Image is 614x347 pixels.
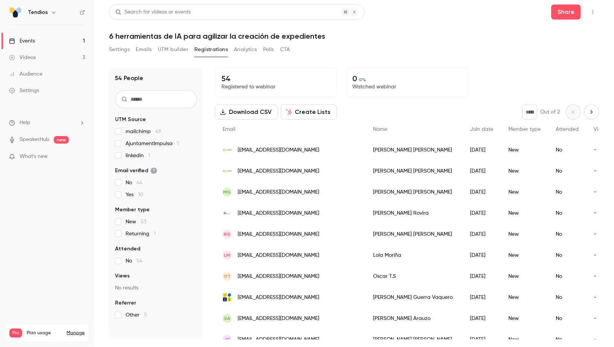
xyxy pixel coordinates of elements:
img: instituto-as.es [223,293,232,302]
div: Videos [9,54,36,61]
div: [DATE] [462,266,501,287]
p: No results [115,284,197,292]
li: help-dropdown-opener [9,119,85,127]
button: Emails [136,44,152,56]
span: Email [223,127,235,132]
span: Views [594,127,608,132]
div: [PERSON_NAME] [PERSON_NAME] [365,139,462,161]
div: Events [9,37,35,45]
span: [EMAIL_ADDRESS][DOMAIN_NAME] [238,209,319,217]
span: new [54,136,69,144]
span: OT [224,273,230,280]
p: 0 [352,74,461,83]
div: New [501,161,548,182]
div: No [548,139,586,161]
span: 1 [154,231,156,236]
span: 1 [177,141,179,146]
div: No [548,266,586,287]
a: Manage [67,330,85,336]
div: No [548,203,586,224]
div: [DATE] [462,182,501,203]
section: facet-groups [115,116,197,319]
div: New [501,203,548,224]
button: CTA [280,44,290,56]
div: Lola Moriña [365,245,462,266]
span: 49 [155,129,161,134]
button: Download CSV [215,105,278,120]
div: [PERSON_NAME] Rovira [365,203,462,224]
h1: 6 herramientas de IA para agilizar la creación de expedientes [109,32,599,41]
span: 44 [136,180,143,185]
div: Audience [9,70,42,78]
div: [DATE] [462,287,501,308]
div: No [548,308,586,329]
span: SA [224,315,230,322]
span: Name [373,127,387,132]
span: mailchimp [126,128,161,135]
div: [PERSON_NAME] [PERSON_NAME] [365,182,462,203]
span: 5 [144,312,147,318]
span: [EMAIL_ADDRESS][DOMAIN_NAME] [238,230,319,238]
p: Registered to webinar [221,83,330,91]
div: No [548,287,586,308]
span: Member type [115,206,150,214]
span: No [126,179,143,186]
span: RG [224,231,230,238]
span: [EMAIL_ADDRESS][DOMAIN_NAME] [238,294,319,302]
span: AjuntamentImpulsa [126,140,179,147]
div: Oscar T.S [365,266,462,287]
div: [DATE] [462,308,501,329]
img: geacam.com [223,149,232,151]
span: Plan usage [27,330,62,336]
span: Pro [9,329,22,338]
div: New [501,308,548,329]
span: New [126,218,146,226]
div: New [501,182,548,203]
span: [EMAIL_ADDRESS][DOMAIN_NAME] [238,188,319,196]
div: No [548,161,586,182]
div: No [548,182,586,203]
div: New [501,287,548,308]
p: Watched webinar [352,83,461,91]
div: [PERSON_NAME] [PERSON_NAME] [365,161,462,182]
span: 10 [138,192,143,197]
span: [EMAIL_ADDRESS][DOMAIN_NAME] [238,252,319,259]
span: Member type [508,127,541,132]
span: LM [224,252,230,259]
div: New [501,139,548,161]
span: JC [224,336,230,343]
div: New [501,224,548,245]
span: 0 % [359,77,366,82]
button: UTM builder [158,44,188,56]
button: Polls [263,44,274,56]
div: [DATE] [462,139,501,161]
span: [EMAIL_ADDRESS][DOMAIN_NAME] [238,336,319,344]
div: No [548,245,586,266]
span: Yes [126,191,143,199]
span: [EMAIL_ADDRESS][DOMAIN_NAME] [238,273,319,280]
button: Share [551,5,581,20]
div: [PERSON_NAME] Guerra Vaquero [365,287,462,308]
span: Returning [126,230,156,238]
span: 54 [136,258,143,264]
span: 1 [148,153,150,158]
span: MG [223,189,231,195]
span: Referrer [115,299,136,307]
p: 54 [221,74,330,83]
h6: Tendios [28,9,48,16]
button: Analytics [234,44,257,56]
img: Tendios [9,6,21,18]
div: [PERSON_NAME] [PERSON_NAME] [365,224,462,245]
div: New [501,245,548,266]
span: UTM Source [115,116,146,123]
span: Other [126,311,147,319]
span: Email verified [115,167,157,174]
div: [DATE] [462,203,501,224]
div: Search for videos or events [115,8,191,16]
span: 53 [141,219,146,224]
div: No [548,224,586,245]
span: Join date [470,127,493,132]
div: [DATE] [462,161,501,182]
div: [PERSON_NAME] Arauzo [365,308,462,329]
span: Attended [115,245,140,253]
